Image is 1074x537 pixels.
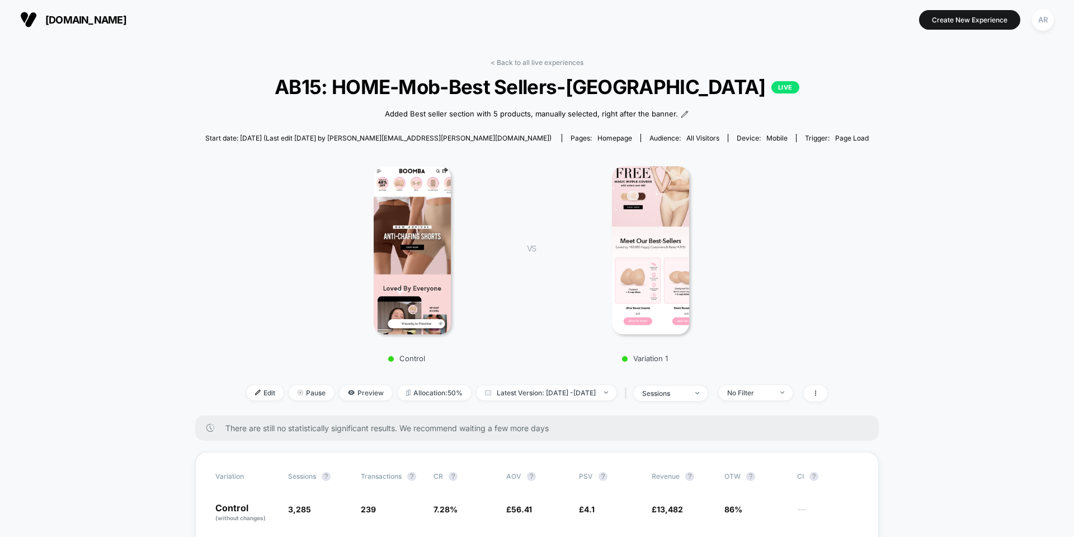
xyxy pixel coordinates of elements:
[215,503,277,522] p: Control
[477,385,616,400] span: Latest Version: [DATE] - [DATE]
[506,472,521,480] span: AOV
[407,472,416,481] button: ?
[506,505,532,514] span: £
[809,472,818,481] button: ?
[398,385,471,400] span: Allocation: 50%
[406,390,411,396] img: rebalance
[449,472,458,481] button: ?
[649,134,719,142] div: Audience:
[215,472,277,481] span: Variation
[746,472,755,481] button: ?
[247,385,284,400] span: Edit
[584,505,595,514] span: 4.1
[255,390,261,395] img: edit
[612,166,690,334] img: Variation 1 main
[686,134,719,142] span: All Visitors
[1032,9,1054,31] div: AR
[309,354,505,363] p: Control
[434,505,458,514] span: 7.28 %
[652,472,680,480] span: Revenue
[571,134,632,142] div: Pages:
[797,506,859,522] span: ---
[361,505,376,514] span: 239
[20,11,37,28] img: Visually logo
[17,11,130,29] button: [DOMAIN_NAME]
[766,134,788,142] span: mobile
[622,385,634,401] span: |
[374,166,451,334] img: Control main
[215,515,266,521] span: (without changes)
[604,391,608,394] img: end
[288,472,316,480] span: Sessions
[685,472,694,481] button: ?
[695,392,699,394] img: end
[919,10,1020,30] button: Create New Experience
[239,75,836,99] span: AB15: HOME-Mob-Best Sellers-[GEOGRAPHIC_DATA]
[1029,8,1057,31] button: AR
[205,134,552,142] span: Start date: [DATE] (Last edit [DATE] by [PERSON_NAME][EMAIL_ADDRESS][PERSON_NAME][DOMAIN_NAME])
[45,14,126,26] span: [DOMAIN_NAME]
[599,472,607,481] button: ?
[340,385,392,400] span: Preview
[434,472,443,480] span: CR
[805,134,869,142] div: Trigger:
[780,391,784,394] img: end
[298,390,303,395] img: end
[527,472,536,481] button: ?
[322,472,331,481] button: ?
[288,505,311,514] span: 3,285
[652,505,683,514] span: £
[642,389,687,398] div: sessions
[547,354,743,363] p: Variation 1
[491,58,583,67] a: < Back to all live experiences
[724,472,786,481] span: OTW
[579,472,593,480] span: PSV
[289,385,334,400] span: Pause
[797,472,859,481] span: CI
[361,472,402,480] span: Transactions
[385,109,678,120] span: Added Best seller section with 5 products, manually selected, right after the banner.
[724,505,742,514] span: 86%
[657,505,683,514] span: 13,482
[527,244,536,253] span: VS
[225,423,856,433] span: There are still no statistically significant results. We recommend waiting a few more days
[727,389,772,397] div: No Filter
[485,390,491,395] img: calendar
[597,134,632,142] span: homepage
[511,505,532,514] span: 56.41
[835,134,869,142] span: Page Load
[771,81,799,94] p: LIVE
[728,134,796,142] span: Device:
[579,505,595,514] span: £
